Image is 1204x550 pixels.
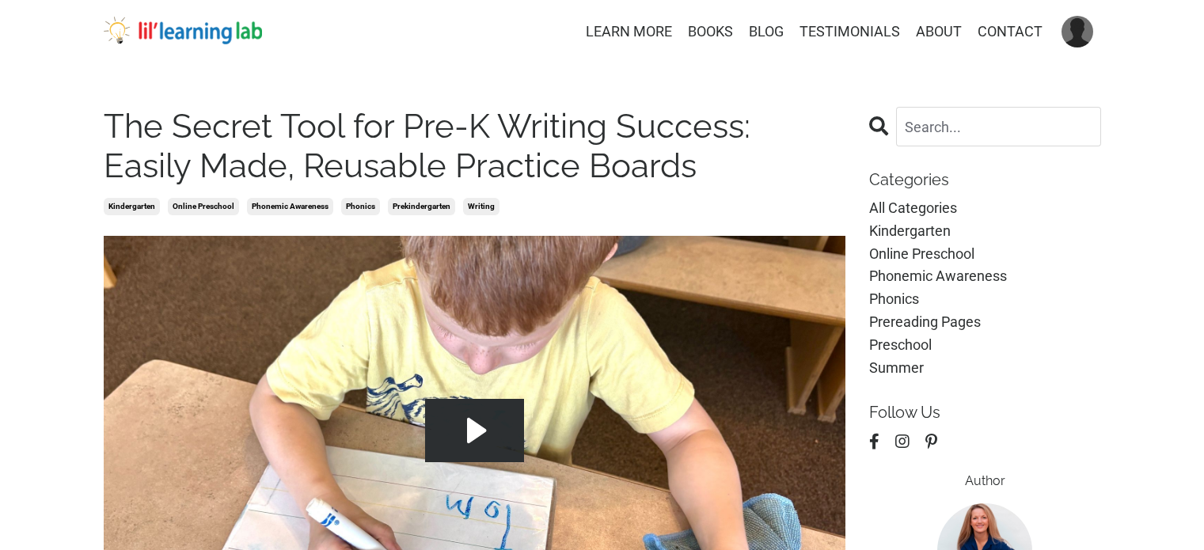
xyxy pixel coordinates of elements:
[916,21,962,44] a: ABOUT
[800,21,900,44] a: TESTIMONIALS
[869,197,1101,220] a: All Categories
[1062,16,1093,47] img: User Avatar
[869,265,1101,288] a: phonemic awareness
[586,21,672,44] a: LEARN MORE
[104,17,262,45] img: lil' learning lab
[688,21,733,44] a: BOOKS
[869,243,1101,266] a: online preschool
[247,198,333,215] a: phonemic awareness
[869,334,1101,357] a: preschool
[869,311,1101,334] a: prereading pages
[869,220,1101,243] a: kindergarten
[168,198,239,215] a: online preschool
[341,198,380,215] a: phonics
[869,288,1101,311] a: phonics
[978,21,1043,44] a: CONTACT
[749,21,784,44] a: BLOG
[463,198,499,215] a: writing
[425,399,524,462] button: Play Video: file-uploads/sites/2147505858/video/f34d3a-cda8-7b4b-1ae4-68c87da0fe_Writing_Boards_I...
[869,473,1101,488] h6: Author
[869,357,1101,380] a: summer
[896,107,1101,146] input: Search...
[869,170,1101,189] p: Categories
[869,403,1101,422] p: Follow Us
[104,107,846,187] h1: The Secret Tool for Pre-K Writing Success: Easily Made, Reusable Practice Boards
[104,198,160,215] a: kindergarten
[388,198,455,215] a: prekindergarten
